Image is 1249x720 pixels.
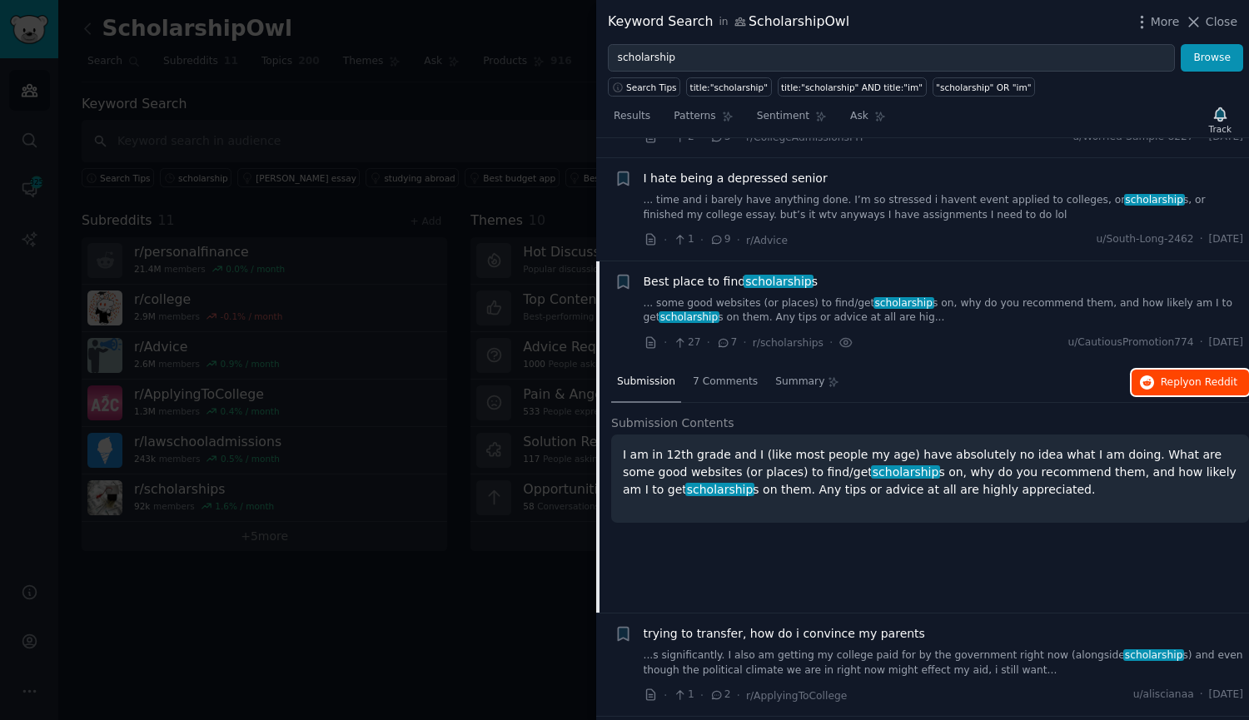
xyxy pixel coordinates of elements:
div: "scholarship" OR "im" [936,82,1031,93]
a: "scholarship" OR "im" [933,77,1035,97]
span: Ask [850,109,868,124]
span: · [707,334,710,351]
span: scholarship [1124,194,1185,206]
span: u/South-Long-2462 [1097,232,1194,247]
a: Sentiment [751,103,833,137]
p: I am in 12th grade and I (like most people my age) have absolutely no idea what I am doing. What ... [623,446,1237,499]
span: 7 Comments [693,375,758,390]
span: scholarship [873,297,934,309]
button: Close [1185,13,1237,31]
span: scholarship [685,483,754,496]
span: [DATE] [1209,232,1243,247]
a: I hate being a depressed senior [644,170,828,187]
span: [DATE] [1209,688,1243,703]
a: ...s significantly. I also am getting my college paid for by the government right now (alongsides... [644,648,1244,678]
a: Results [608,103,656,137]
span: · [829,334,833,351]
div: Keyword Search ScholarshipOwl [608,12,849,32]
span: Submission [617,375,675,390]
span: r/Advice [746,235,788,246]
span: 7 [716,335,737,350]
span: 1 [673,232,694,247]
span: · [700,231,704,249]
button: Browse [1181,44,1243,72]
span: · [664,231,667,249]
button: Search Tips [608,77,680,97]
span: in [719,15,728,30]
span: · [700,687,704,704]
a: Patterns [668,103,739,137]
span: · [1200,232,1203,247]
span: · [743,334,746,351]
a: Ask [844,103,892,137]
span: scholarship [871,465,940,479]
span: · [1200,688,1203,703]
span: [DATE] [1209,335,1243,350]
div: title:"scholarship" [690,82,768,93]
span: · [737,687,740,704]
a: Best place to findscholarships [644,273,819,290]
span: 9 [709,232,730,247]
span: Best place to find s [644,273,819,290]
button: Track [1203,102,1237,137]
span: 2 [709,688,730,703]
span: Summary [775,375,824,390]
span: r/ApplyingToCollege [746,690,847,702]
span: u/CautiousPromotion774 [1067,335,1193,350]
span: Reply [1161,375,1237,390]
span: Sentiment [757,109,809,124]
div: Track [1209,123,1232,135]
span: · [664,687,667,704]
span: · [737,231,740,249]
a: trying to transfer, how do i convince my parents [644,625,925,643]
a: title:"scholarship" [686,77,771,97]
span: Results [614,109,650,124]
span: Search Tips [626,82,677,93]
span: Close [1206,13,1237,31]
div: title:"scholarship" AND title:"im" [781,82,923,93]
span: on Reddit [1189,376,1237,388]
span: 27 [673,335,700,350]
span: More [1151,13,1180,31]
a: ... time and i barely have anything done. I’m so stressed i havent event applied to colleges, ors... [644,193,1244,222]
span: scholarship [659,311,719,323]
span: · [1200,335,1203,350]
span: Submission Contents [611,415,734,432]
span: u/aliscianaa [1133,688,1194,703]
span: 1 [673,688,694,703]
span: · [664,334,667,351]
span: scholarship [1123,649,1184,661]
button: More [1133,13,1180,31]
a: ... some good websites (or places) to find/getscholarships on, why do you recommend them, and how... [644,296,1244,325]
span: r/scholarships [753,337,824,349]
a: title:"scholarship" AND title:"im" [778,77,927,97]
span: scholarship [744,275,813,288]
button: Replyon Reddit [1132,370,1249,396]
input: Try a keyword related to your business [608,44,1175,72]
span: Patterns [674,109,715,124]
